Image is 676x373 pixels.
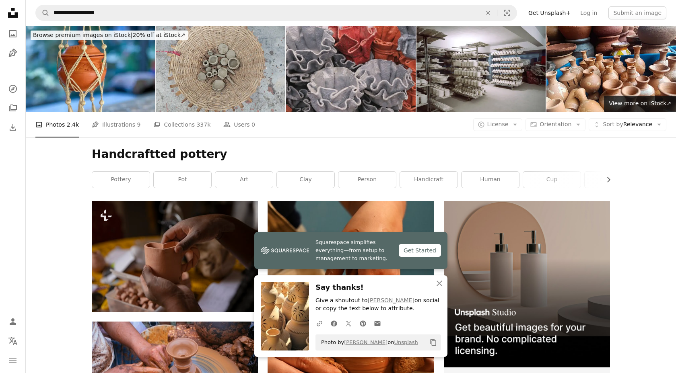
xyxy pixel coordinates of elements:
button: Sort byRelevance [589,118,666,131]
a: Users 0 [223,112,255,137]
a: Photos [5,26,21,42]
span: Sort by [603,121,623,127]
a: Squarespace simplifies everything—from setup to management to marketing.Get Started [254,232,447,269]
a: Get Unsplash+ [523,6,575,19]
span: 0 [251,120,255,129]
a: Browse premium images on iStock|20% off at iStock↗ [26,26,193,45]
span: Relevance [603,121,652,129]
button: Clear [479,5,497,20]
button: Search Unsplash [36,5,49,20]
button: Orientation [526,118,585,131]
a: Collections [5,100,21,116]
h1: Handcraftted pottery [92,147,610,162]
button: Visual search [497,5,517,20]
a: a person holding a clay pot over a container [92,253,258,260]
button: Menu [5,352,21,368]
a: Log in / Sign up [5,314,21,330]
a: Share on Pinterest [356,315,370,331]
form: Find visuals sitewide [35,5,517,21]
button: License [473,118,523,131]
button: Submit an image [608,6,666,19]
a: person [338,172,396,188]
img: file-1715714113747-b8b0561c490eimage [444,201,610,367]
h3: Say thanks! [315,282,441,293]
button: Copy to clipboard [427,336,440,349]
a: [PERSON_NAME] [368,297,414,303]
span: 20% off at iStock ↗ [33,32,185,38]
span: License [487,121,509,127]
a: Home — Unsplash [5,5,21,23]
img: Ceramic dishes in working process, handcrafted pottery [416,26,546,112]
img: Image of stacks of handcrafted fibreglass plant pots, red and grey homemade flower pots in piles ... [286,26,416,112]
a: pottery [92,172,150,188]
button: scroll list to the right [601,172,610,188]
img: a person holding a clay pot over a container [92,201,258,312]
span: 337k [196,120,210,129]
a: Illustrations 9 [92,112,140,137]
a: handicraft [400,172,458,188]
a: Share on Facebook [327,315,341,331]
img: A collection of various handcrafted clay pots and vases. The pots display different shapes, sizes... [546,26,676,112]
a: Explore [5,81,21,97]
span: Orientation [540,121,571,127]
a: pot [154,172,211,188]
a: Share over email [370,315,385,331]
img: Child-made miniature clay utensils in a bamboo basket depicting traditional Indian folk art, rura... [156,26,286,112]
a: Share on Twitter [341,315,356,331]
button: Language [5,333,21,349]
a: cookware [585,172,642,188]
span: Squarespace simplifies everything—from setup to management to marketing. [315,238,392,262]
a: clay [277,172,334,188]
div: Get Started [399,244,441,257]
span: Photo by on [317,336,418,349]
a: Illustrations [5,45,21,61]
span: 9 [137,120,141,129]
a: Download History [5,119,21,135]
img: file-1747939142011-51e5cc87e3c9 [261,244,309,256]
p: Give a shoutout to on social or copy the text below to attribute. [315,297,441,313]
span: Browse premium images on iStock | [33,32,132,38]
a: human [462,172,519,188]
span: View more on iStock ↗ [609,100,671,107]
img: Handcrafted Clay Curry Bowl - Authentic Bangladeshi Pottery. Represents Bangladeshi Culture [26,26,155,112]
a: Log in [575,6,602,19]
a: cup [523,172,581,188]
a: View more on iStock↗ [604,96,676,112]
a: Unsplash [394,339,418,345]
a: [PERSON_NAME] [344,339,387,345]
a: Collections 337k [153,112,210,137]
a: art [215,172,273,188]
